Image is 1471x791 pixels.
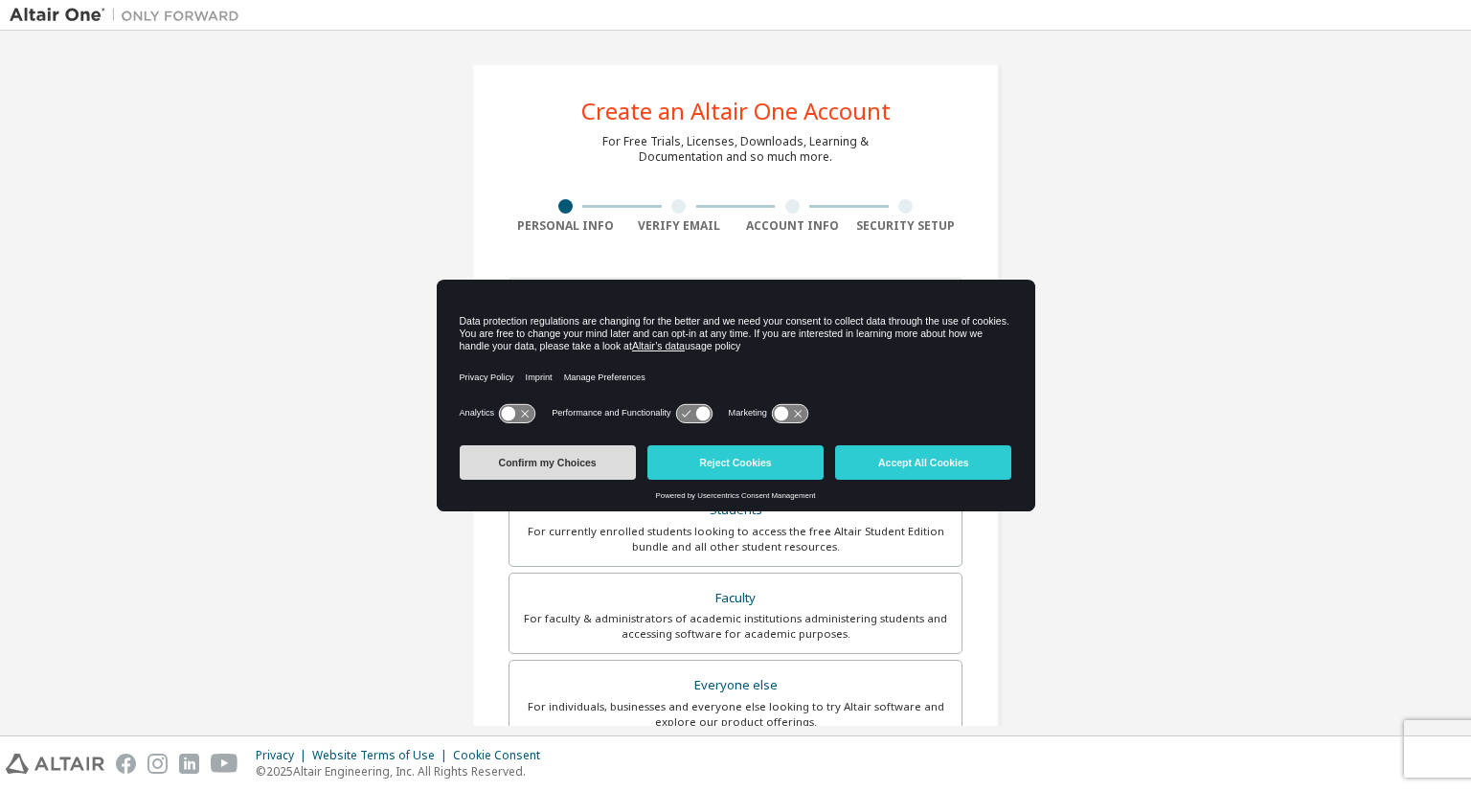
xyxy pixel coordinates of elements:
div: For Free Trials, Licenses, Downloads, Learning & Documentation and so much more. [602,134,869,165]
div: Faculty [521,585,950,612]
div: Cookie Consent [453,748,552,763]
div: Everyone else [521,672,950,699]
img: instagram.svg [147,754,168,774]
p: © 2025 Altair Engineering, Inc. All Rights Reserved. [256,763,552,780]
div: Privacy [256,748,312,763]
img: linkedin.svg [179,754,199,774]
div: Verify Email [622,218,736,234]
div: For individuals, businesses and everyone else looking to try Altair software and explore our prod... [521,699,950,730]
div: Security Setup [849,218,963,234]
div: Account Info [735,218,849,234]
div: For currently enrolled students looking to access the free Altair Student Edition bundle and all ... [521,524,950,554]
div: Personal Info [509,218,622,234]
div: For faculty & administrators of academic institutions administering students and accessing softwa... [521,611,950,642]
div: Website Terms of Use [312,748,453,763]
img: altair_logo.svg [6,754,104,774]
img: youtube.svg [211,754,238,774]
img: Altair One [10,6,249,25]
div: Create an Altair One Account [581,100,891,123]
img: facebook.svg [116,754,136,774]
